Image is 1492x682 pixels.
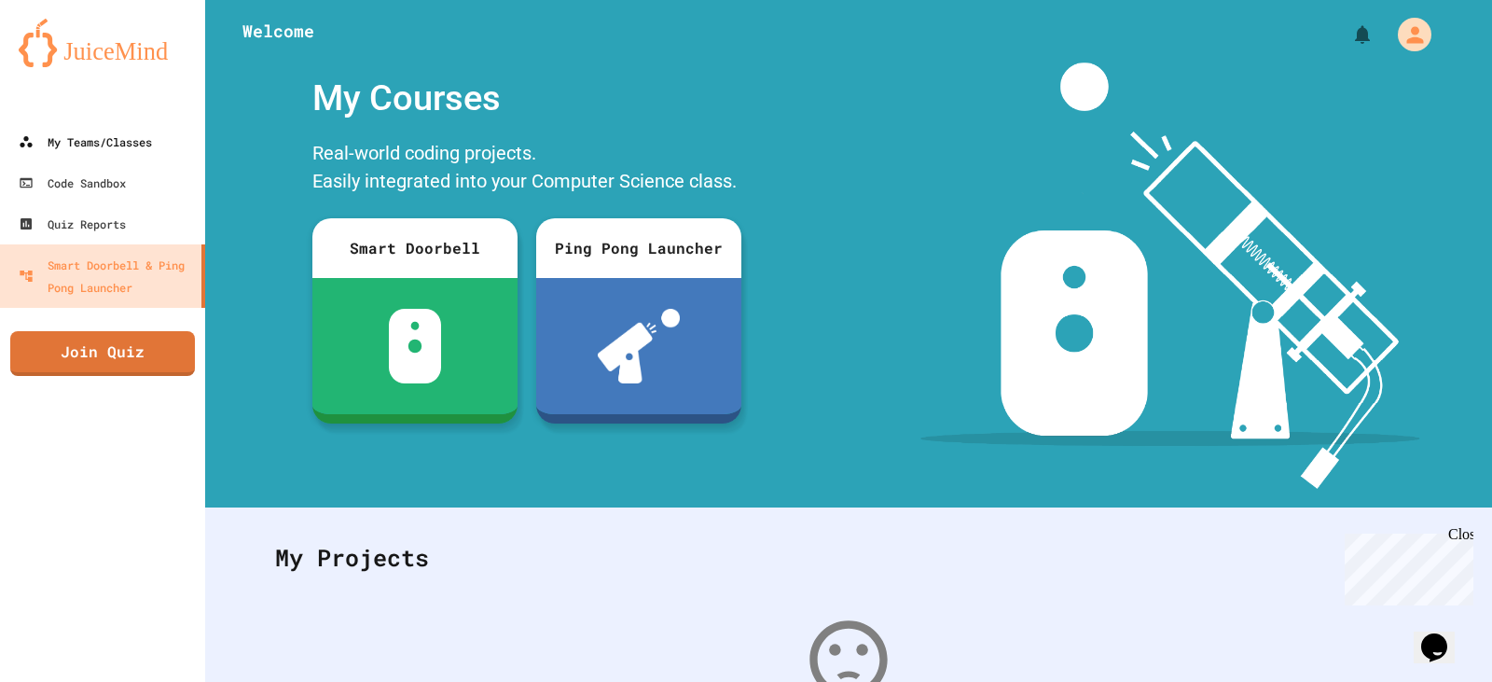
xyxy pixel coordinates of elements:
div: Code Sandbox [19,172,126,194]
img: ppl-with-ball.png [598,309,681,383]
iframe: chat widget [1337,526,1473,605]
iframe: chat widget [1414,607,1473,663]
img: logo-orange.svg [19,19,186,67]
div: Smart Doorbell & Ping Pong Launcher [19,254,194,299]
div: My Projects [256,522,1441,594]
div: My Account [1378,13,1436,56]
img: banner-image-my-projects.png [920,63,1420,489]
div: Real-world coding projects. Easily integrated into your Computer Science class. [303,134,751,204]
img: sdb-white.svg [389,309,442,383]
div: My Courses [303,63,751,134]
div: Chat with us now!Close [7,7,129,118]
div: Ping Pong Launcher [536,218,741,278]
a: Join Quiz [10,331,195,376]
div: My Teams/Classes [19,131,152,153]
div: My Notifications [1317,19,1378,50]
div: Smart Doorbell [312,218,518,278]
div: Quiz Reports [19,213,126,235]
